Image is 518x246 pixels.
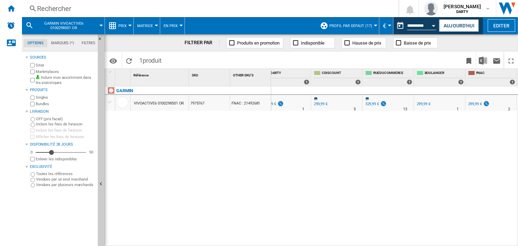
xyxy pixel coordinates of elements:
button: Produits en promotion [226,37,283,48]
span: FNAC [476,71,515,76]
img: alerts-logo.svg [7,21,15,29]
label: Sites [36,63,95,68]
div: CDISCOUNT 1 offers sold by CDISCOUNT [313,69,362,86]
div: 1 offers sold by RUEDUCOMMERCE [407,79,412,85]
label: Bundles [36,101,95,107]
button: Créer un favoris [462,52,476,69]
md-tab-item: Marques (*) [47,39,78,47]
label: Vendues par plusieurs marchands [36,182,95,187]
label: Enlever les indisponibles [36,157,95,162]
label: Inclure mon assortiment dans les statistiques [36,75,95,86]
div: Sort None [117,69,130,79]
span: CDISCOUNT [322,71,361,76]
span: RUEDUCOMMERCE [373,71,412,76]
img: promotionV3.png [277,101,284,107]
div: Délai de livraison : 2 jours [508,106,510,113]
div: SKU Sort None [190,69,230,79]
div: Ce rapport est basé sur une date antérieure à celle d'aujourd'hui. [393,17,438,34]
button: Baisse de prix [393,37,438,48]
span: DARTY [270,71,309,76]
span: produit [143,57,162,64]
input: Vendues par plusieurs marchands [31,183,35,188]
img: mysite-bg-18x18.png [36,75,40,79]
div: Délai de livraison : 1 jour [302,106,304,113]
div: 299,99 € [467,101,490,108]
b: DARTY [456,10,469,14]
span: € [383,22,386,29]
div: Rechercher [37,4,381,13]
label: Vendues par un seul marchand [36,177,95,182]
div: 7975767 [189,95,230,111]
div: DARTY 1 offers sold by DARTY [261,69,311,86]
div: Sort None [132,69,189,79]
md-tab-item: Options [24,39,47,47]
button: € [383,17,390,34]
span: Matrice [137,24,153,28]
input: Marketplaces [30,70,35,74]
button: Télécharger au format Excel [476,52,490,69]
button: Options [106,54,120,67]
div: Cliquez pour filtrer sur cette marque [116,87,133,95]
button: Aujourd'hui [439,19,479,32]
div: 0 [29,150,34,155]
div: Sources [30,55,95,60]
input: Bundles [30,102,35,106]
img: promotionV3.png [483,101,490,107]
img: profile.jpg [424,2,438,15]
md-menu: Currency [379,17,393,34]
button: md-calendar [393,19,407,33]
input: Inclure les frais de livraison [31,123,35,127]
span: Référence [133,73,149,77]
input: Afficher les frais de livraison [30,157,35,161]
div: Livraison [30,109,95,114]
button: Plein écran [504,52,518,69]
input: Vendues par un seul marchand [31,178,35,182]
div: GARMIN VIVOACTIVE6 0100298501 OR [25,17,101,34]
img: promotionV3.png [380,101,387,107]
button: Open calendar [428,19,440,31]
button: Envoyer ce rapport par email [490,52,504,69]
div: Exclusivité [30,164,95,170]
input: Afficher les frais de livraison [30,135,35,139]
div: FNAC 1 offers sold by FNAC [467,69,517,86]
span: 1 [136,52,165,67]
div: Profil par défaut (17) [320,17,376,34]
span: OTHER SKU'S [233,73,254,77]
div: Référence Sort None [132,69,189,79]
div: En Prix [164,17,181,34]
span: En Prix [164,24,178,28]
input: Sites [30,63,35,67]
label: Marketplaces [36,69,95,74]
div: OTHER SKU'S Sort None [232,69,271,79]
div: 1 offers sold by BOULANGER [458,79,464,85]
label: Inclure les frais de livraison [36,122,95,127]
button: Indisponible [290,37,335,48]
button: Hausse de prix [342,37,386,48]
label: Toutes les références [36,171,95,176]
input: Inclure mon assortiment dans les statistiques [30,76,35,85]
span: Produits en promotion [237,40,280,46]
button: Masquer [98,34,106,47]
div: 1 offers sold by DARTY [304,79,309,85]
div: 1 offers sold by FNAC [510,79,515,85]
input: OFF (prix facial) [31,117,35,122]
div: 299,99 € [416,101,431,108]
div: 299,99 € [313,101,328,108]
div: 299,99 € [314,102,328,106]
span: BOULANGER [425,71,464,76]
div: Prix [108,17,130,34]
div: FILTRER PAR [185,39,220,46]
div: 329,99 € [364,101,387,108]
input: Singles [30,96,35,100]
label: Inclure les frais de livraison [36,128,95,133]
div: 1 offers sold by CDISCOUNT [355,79,361,85]
span: GARMIN VIVOACTIVE6 0100298501 OR [36,21,92,30]
button: Matrice [137,17,156,34]
div: 90 [87,150,95,155]
md-slider: Disponibilité [36,149,86,156]
span: Hausse de prix [352,40,381,46]
button: Profil par défaut (17) [329,17,376,34]
span: SKU [192,73,198,77]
